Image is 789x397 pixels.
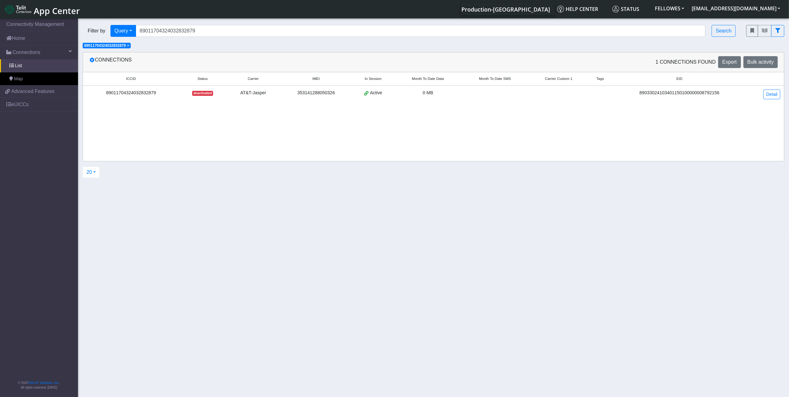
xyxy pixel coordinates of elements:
[612,6,639,12] span: Status
[126,76,136,81] span: ICCID
[370,90,382,96] span: Active
[423,90,433,95] span: 0 MB
[651,3,688,14] button: FELLOWES
[197,76,208,81] span: Status
[722,59,737,65] span: Export
[597,76,604,81] span: Tags
[763,90,780,99] a: Detail
[136,25,706,37] input: Search...
[718,56,741,68] button: Export
[365,76,382,81] span: In Session
[127,43,129,48] span: ×
[12,49,40,56] span: Connections
[230,90,277,96] div: AT&T-Jasper
[84,43,126,48] span: 89011704324032832879
[461,3,550,15] a: Your current platform instance
[461,6,550,13] span: Production-[GEOGRAPHIC_DATA]
[676,76,682,81] span: EID
[555,3,610,15] a: Help center
[83,27,110,35] span: Filter by
[412,76,444,81] span: Month To Date Data
[5,4,31,14] img: logo-telit-cinterion-gw-new.png
[28,381,59,385] a: Telit IoT Solutions, Inc.
[34,5,80,17] span: App Center
[15,62,22,69] span: List
[712,25,736,37] button: Search
[545,76,572,81] span: Carrier Custom 1
[284,90,348,96] div: 353141288050326
[615,90,743,96] div: 89033024103401150100000008792156
[5,2,79,16] a: App Center
[248,76,259,81] span: Carrier
[87,90,175,96] div: 89011704324032832879
[557,6,598,12] span: Help center
[127,44,129,47] button: Close
[557,6,564,12] img: knowledge.svg
[743,56,778,68] button: Bulk activity
[748,59,774,65] span: Bulk activity
[746,25,784,37] div: fitlers menu
[192,91,213,96] span: deactivated
[479,76,511,81] span: Month To Date SMS
[11,88,55,95] span: Advanced Features
[14,76,23,82] span: Map
[612,6,619,12] img: status.svg
[688,3,784,14] button: [EMAIL_ADDRESS][DOMAIN_NAME]
[655,58,716,66] span: 1 Connections found
[110,25,136,37] button: Query
[85,56,434,68] div: Connections
[82,166,100,178] button: 20
[312,76,320,81] span: IMEI
[610,3,651,15] a: Status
